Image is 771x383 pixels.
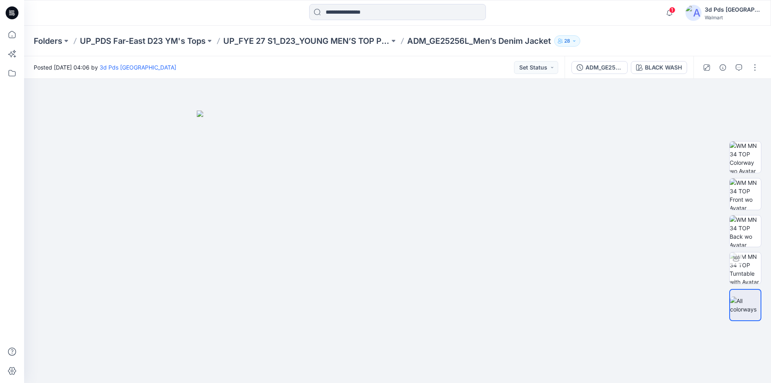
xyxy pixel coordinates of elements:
[585,63,622,72] div: ADM_GE25256L_Men’s Denim Jacket
[100,64,176,71] a: 3d Pds [GEOGRAPHIC_DATA]
[685,5,702,21] img: avatar
[730,297,761,313] img: All colorways
[645,63,682,72] div: BLACK WASH
[716,61,729,74] button: Details
[705,5,761,14] div: 3d Pds [GEOGRAPHIC_DATA]
[669,7,675,13] span: 1
[730,141,761,173] img: WM MN 34 TOP Colorway wo Avatar
[564,37,570,45] p: 28
[407,35,551,47] p: ADM_GE25256L_Men’s Denim Jacket
[571,61,628,74] button: ADM_GE25256L_Men’s Denim Jacket
[730,178,761,210] img: WM MN 34 TOP Front wo Avatar
[631,61,687,74] button: BLACK WASH
[223,35,390,47] a: UP_FYE 27 S1_D23_YOUNG MEN’S TOP PDS/[GEOGRAPHIC_DATA]
[34,35,62,47] a: Folders
[80,35,206,47] a: UP_PDS Far-East D23 YM's Tops
[554,35,580,47] button: 28
[34,63,176,72] span: Posted [DATE] 04:06 by
[705,14,761,20] div: Walmart
[730,215,761,247] img: WM MN 34 TOP Back wo Avatar
[730,252,761,284] img: WM MN 34 TOP Turntable with Avatar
